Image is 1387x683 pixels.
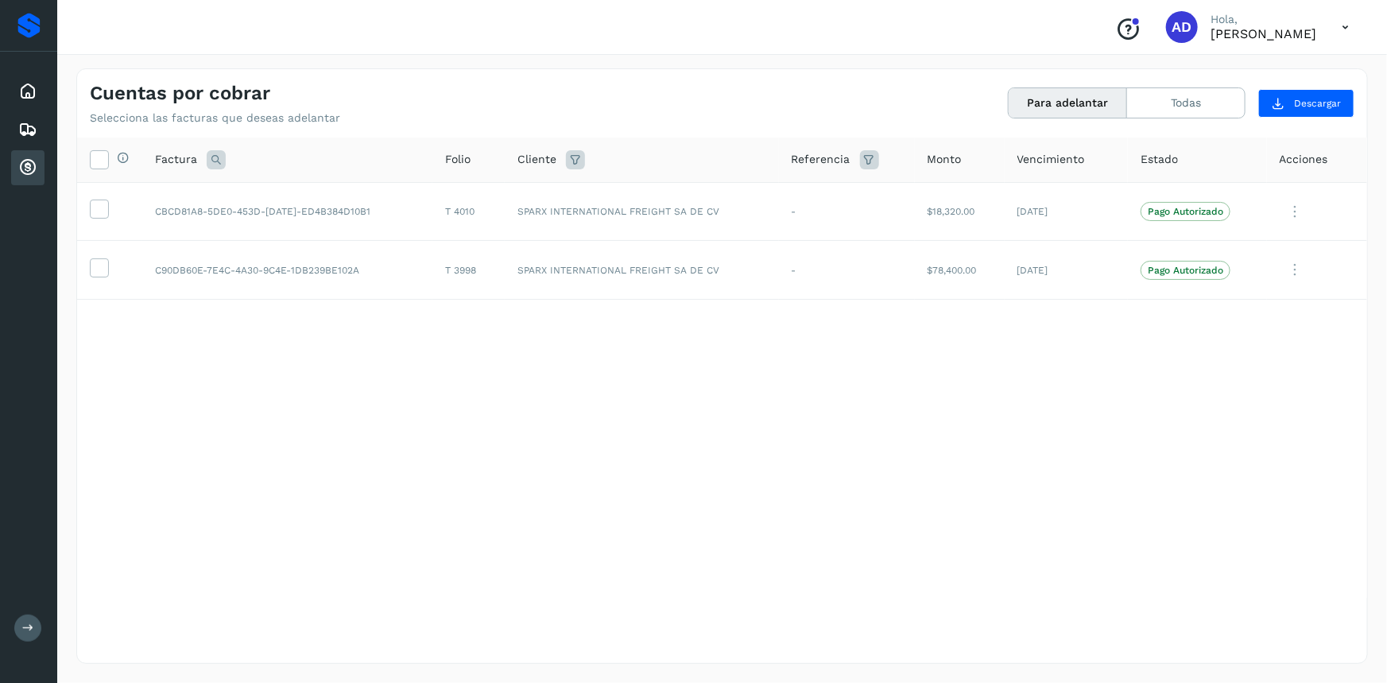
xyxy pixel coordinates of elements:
[792,151,850,168] span: Referencia
[1211,26,1316,41] p: ALMA DELIA CASTAÑEDA MERCADO
[928,151,962,168] span: Monto
[505,241,778,300] td: SPARX INTERNATIONAL FREIGHT SA DE CV
[1148,265,1223,276] p: Pago Autorizado
[1017,151,1085,168] span: Vencimiento
[11,112,45,147] div: Embarques
[432,241,505,300] td: T 3998
[142,241,432,300] td: C90DB60E-7E4C-4A30-9C4E-1DB239BE102A
[155,151,197,168] span: Factura
[779,182,915,241] td: -
[1280,151,1328,168] span: Acciones
[1294,96,1341,111] span: Descargar
[11,74,45,109] div: Inicio
[1005,182,1128,241] td: [DATE]
[432,182,505,241] td: T 4010
[915,182,1005,241] td: $18,320.00
[1005,241,1128,300] td: [DATE]
[1148,206,1223,217] p: Pago Autorizado
[11,150,45,185] div: Cuentas por cobrar
[1141,151,1178,168] span: Estado
[1211,13,1316,26] p: Hola,
[1258,89,1354,118] button: Descargar
[1127,88,1245,118] button: Todas
[90,111,340,125] p: Selecciona las facturas que deseas adelantar
[1009,88,1127,118] button: Para adelantar
[915,241,1005,300] td: $78,400.00
[517,151,556,168] span: Cliente
[779,241,915,300] td: -
[505,182,778,241] td: SPARX INTERNATIONAL FREIGHT SA DE CV
[90,82,270,105] h4: Cuentas por cobrar
[445,151,471,168] span: Folio
[142,182,432,241] td: CBCD81A8-5DE0-453D-[DATE]-ED4B384D10B1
